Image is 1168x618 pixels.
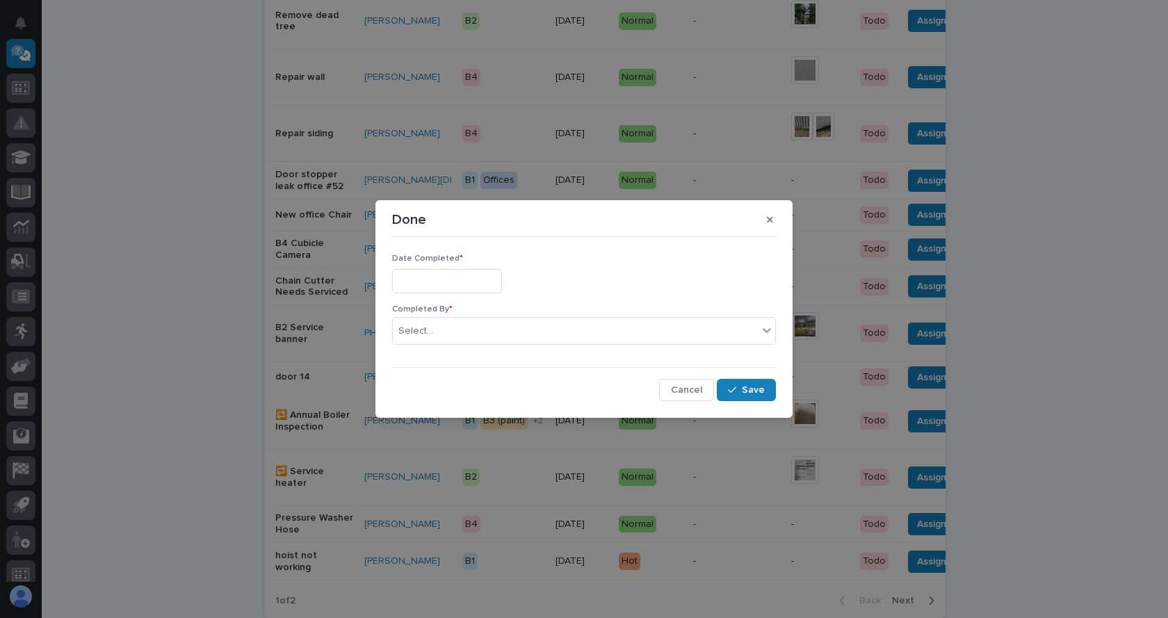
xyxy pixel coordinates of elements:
span: Completed By [392,305,453,314]
button: Cancel [659,379,714,401]
span: Save [742,384,765,396]
p: Done [392,211,426,228]
div: Select... [398,324,433,339]
span: Cancel [671,384,702,396]
span: Date Completed [392,254,463,263]
button: Save [717,379,776,401]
